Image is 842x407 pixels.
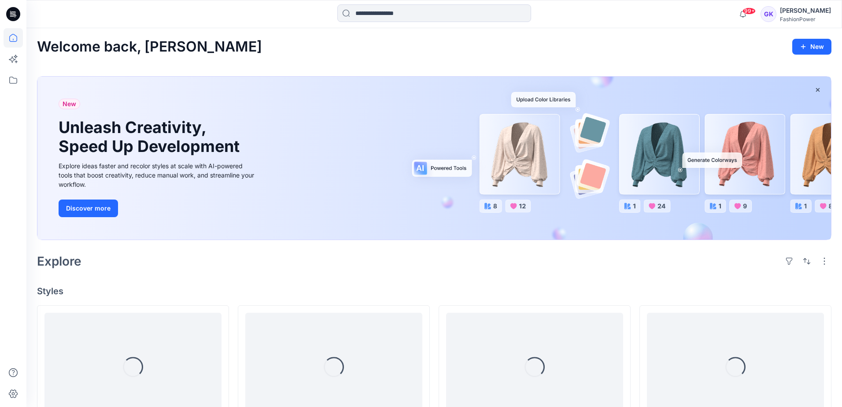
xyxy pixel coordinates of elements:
span: 99+ [742,7,756,15]
span: New [63,99,76,109]
div: FashionPower [780,16,831,22]
h1: Unleash Creativity, Speed Up Development [59,118,244,156]
h2: Welcome back, [PERSON_NAME] [37,39,262,55]
div: [PERSON_NAME] [780,5,831,16]
button: Discover more [59,200,118,217]
div: GK [761,6,776,22]
h4: Styles [37,286,831,296]
h2: Explore [37,254,81,268]
a: Discover more [59,200,257,217]
div: Explore ideas faster and recolor styles at scale with AI-powered tools that boost creativity, red... [59,161,257,189]
button: New [792,39,831,55]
